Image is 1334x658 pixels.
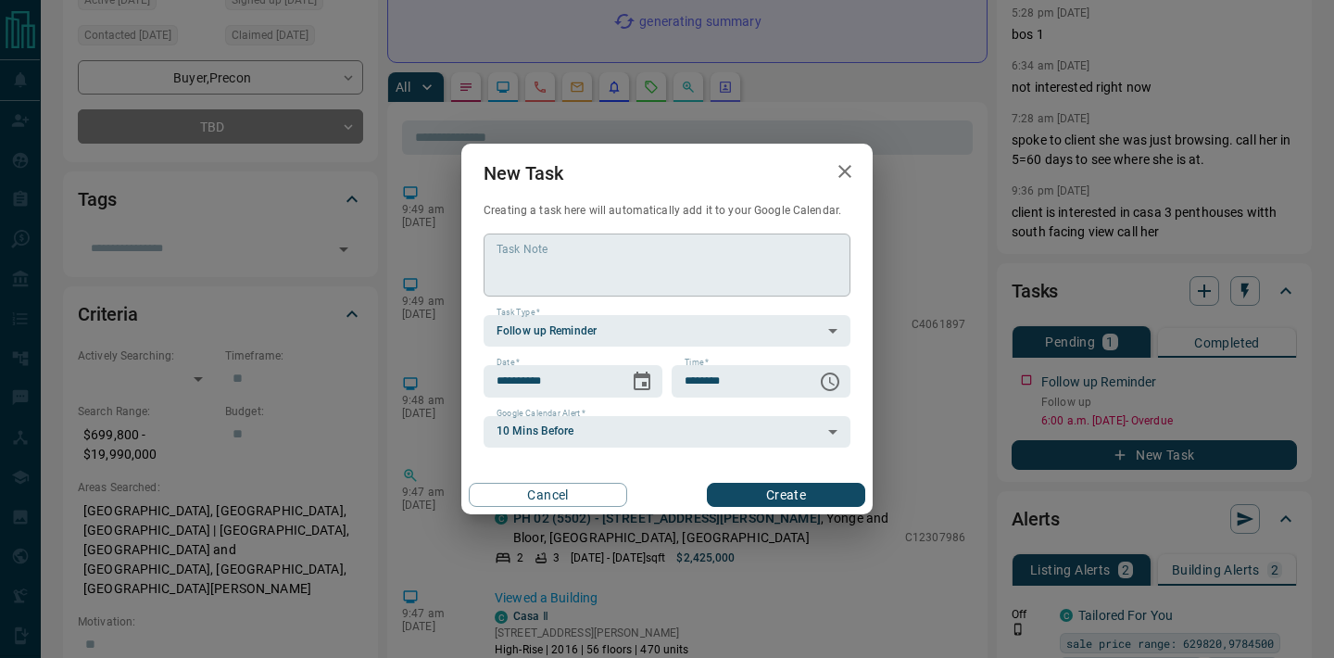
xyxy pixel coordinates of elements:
div: Follow up Reminder [484,315,850,347]
label: Google Calendar Alert [497,408,585,420]
p: Creating a task here will automatically add it to your Google Calendar. [484,203,850,219]
label: Task Type [497,307,540,319]
button: Choose time, selected time is 6:00 AM [812,363,849,400]
label: Date [497,357,520,369]
label: Time [685,357,709,369]
div: 10 Mins Before [484,416,850,448]
h2: New Task [461,144,585,203]
button: Cancel [469,483,627,507]
button: Choose date, selected date is Sep 18, 2025 [623,363,661,400]
button: Create [707,483,865,507]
